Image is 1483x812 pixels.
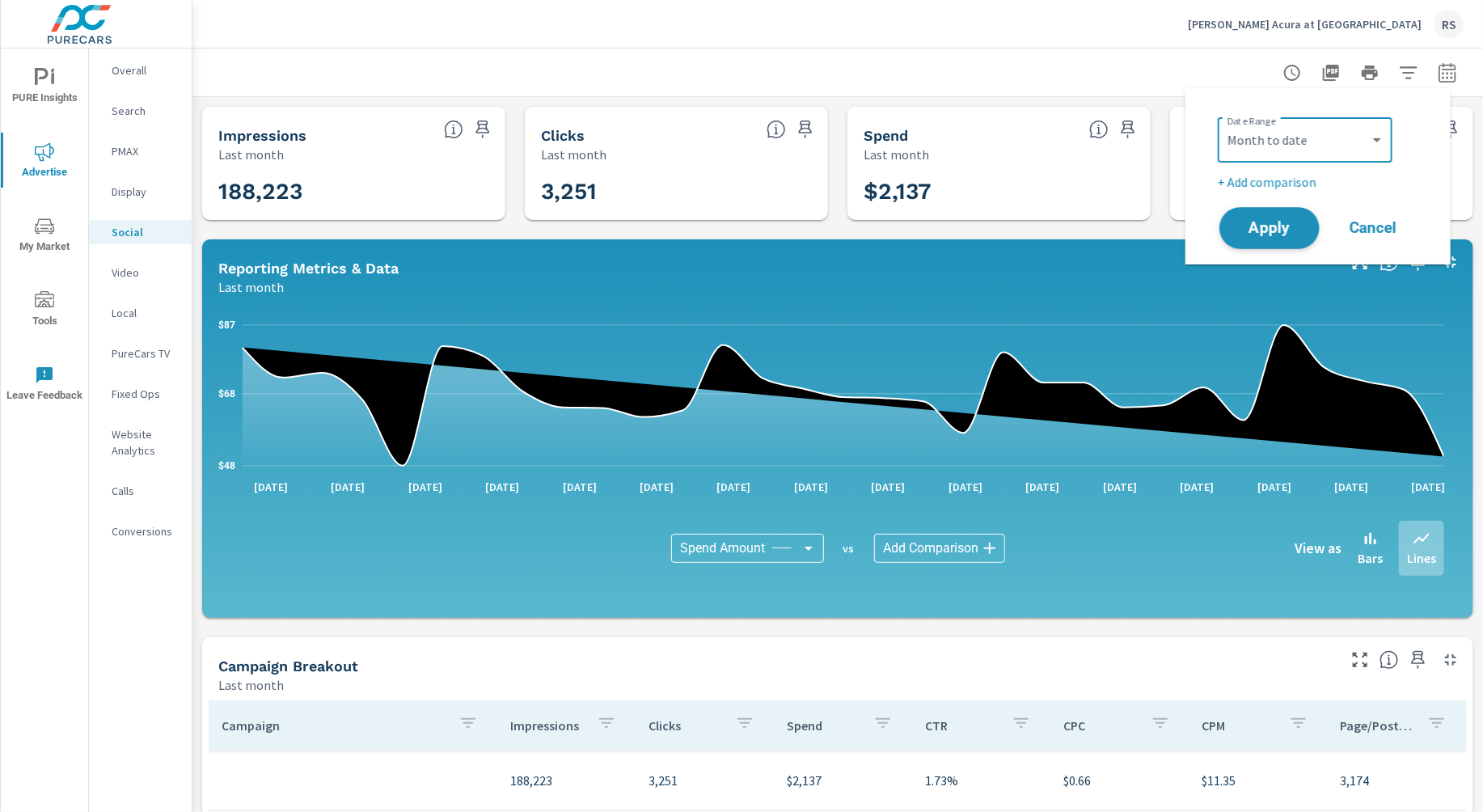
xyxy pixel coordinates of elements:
[89,479,192,503] div: Calls
[218,658,358,675] h5: Campaign Breakout
[1188,17,1422,32] p: [PERSON_NAME] Acura at [GEOGRAPHIC_DATA]
[218,178,489,205] h3: 188,223
[112,483,179,499] p: Calls
[792,116,818,142] span: Save this to your personalized report
[671,534,824,563] div: Spend Amount
[89,139,192,163] div: PMAX
[1323,479,1379,495] p: [DATE]
[218,277,284,297] p: Last month
[218,319,235,331] text: $87
[6,291,83,331] span: Tools
[1219,207,1320,249] button: Apply
[1407,548,1436,568] p: Lines
[112,426,179,459] p: Website Analytics
[1438,249,1464,275] button: Minimize Widget
[218,675,284,695] p: Last month
[787,771,899,790] p: $2,137
[470,116,496,142] span: Save this to your personalized report
[541,178,812,205] h3: 3,251
[860,479,917,495] p: [DATE]
[218,460,235,472] text: $48
[874,534,1005,563] div: Add Comparison
[218,145,284,164] p: Last month
[89,180,192,204] div: Display
[783,479,839,495] p: [DATE]
[112,143,179,159] p: PMAX
[319,479,376,495] p: [DATE]
[112,345,179,362] p: PureCars TV
[937,479,994,495] p: [DATE]
[1325,208,1422,248] button: Cancel
[218,260,399,277] h5: Reporting Metrics & Data
[1202,717,1276,734] p: CPM
[767,120,786,139] span: The number of times an ad was clicked by a consumer.
[474,479,530,495] p: [DATE]
[1401,479,1457,495] p: [DATE]
[1347,647,1373,673] button: Make Fullscreen
[1354,57,1386,89] button: Print Report
[1438,647,1464,673] button: Minimize Widget
[1434,10,1464,39] div: RS
[89,301,192,325] div: Local
[89,260,192,285] div: Video
[222,717,446,734] p: Campaign
[89,519,192,543] div: Conversions
[89,58,192,82] div: Overall
[1315,57,1347,89] button: "Export Report to PDF"
[864,178,1134,205] h3: $2,137
[1341,771,1453,790] p: 3,174
[824,541,874,556] p: vs
[1063,771,1176,790] p: $0.66
[541,127,585,144] h5: Clicks
[706,479,763,495] p: [DATE]
[112,103,179,119] p: Search
[1405,647,1431,673] span: Save this to your personalized report
[6,68,83,108] span: PURE Insights
[6,142,83,182] span: Advertise
[112,62,179,78] p: Overall
[112,224,179,240] p: Social
[1202,771,1315,790] p: $11.35
[89,422,192,463] div: Website Analytics
[1115,116,1141,142] span: Save this to your personalized report
[1089,120,1109,139] span: The amount of money spent on advertising during the period.
[925,771,1037,790] p: 1.73%
[1431,57,1464,89] button: Select Date Range
[884,540,979,556] span: Add Comparison
[218,388,235,400] text: $68
[6,366,83,405] span: Leave Feedback
[510,771,623,790] p: 188,223
[89,220,192,244] div: Social
[89,99,192,123] div: Search
[649,717,722,734] p: Clicks
[1358,548,1383,568] p: Bars
[1392,57,1425,89] button: Apply Filters
[444,120,463,139] span: The number of times an ad was shown on your behalf.
[112,184,179,200] p: Display
[1341,221,1405,235] span: Cancel
[218,127,306,144] h5: Impressions
[1246,479,1303,495] p: [DATE]
[1218,172,1425,192] p: + Add comparison
[112,264,179,281] p: Video
[6,217,83,256] span: My Market
[649,771,761,790] p: 3,251
[787,717,860,734] p: Spend
[1,49,88,421] div: nav menu
[1169,479,1226,495] p: [DATE]
[1236,221,1303,236] span: Apply
[541,145,606,164] p: Last month
[1092,479,1148,495] p: [DATE]
[1379,650,1399,670] span: This is a summary of Social performance results by campaign. Each column can be sorted.
[1295,540,1341,556] h6: View as
[89,382,192,406] div: Fixed Ops
[925,717,999,734] p: CTR
[551,479,608,495] p: [DATE]
[112,386,179,402] p: Fixed Ops
[510,717,584,734] p: Impressions
[1063,717,1137,734] p: CPC
[243,479,299,495] p: [DATE]
[112,523,179,539] p: Conversions
[397,479,454,495] p: [DATE]
[1015,479,1071,495] p: [DATE]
